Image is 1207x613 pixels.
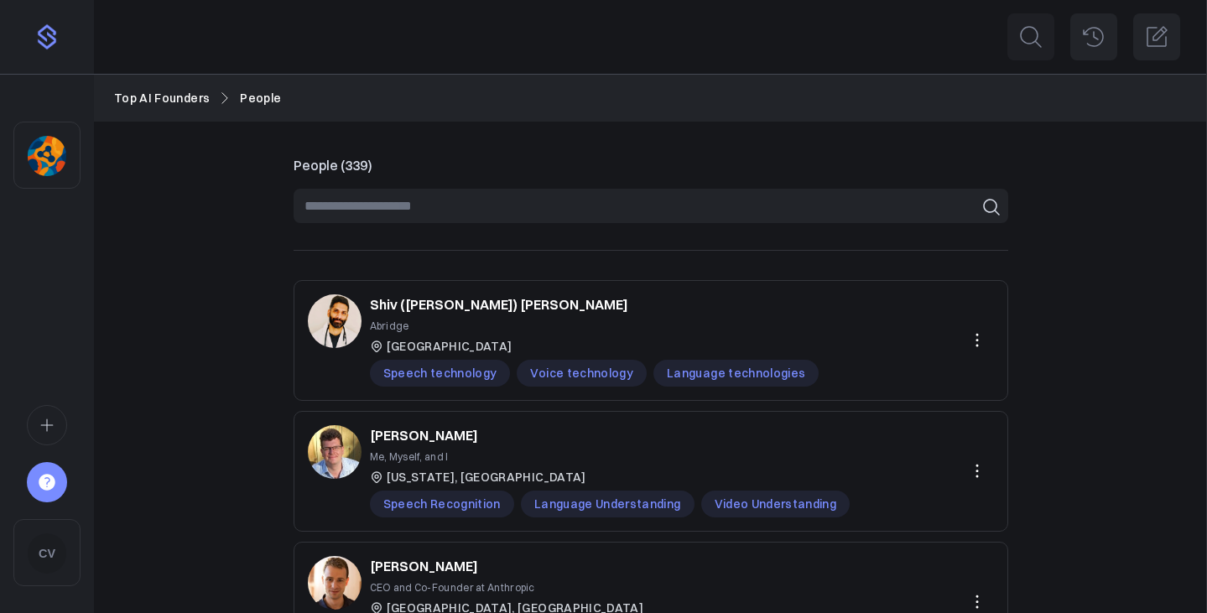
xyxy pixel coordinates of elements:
a: [PERSON_NAME] [370,556,478,576]
nav: Breadcrumb [114,89,1187,107]
a: Shiv ([PERSON_NAME]) [PERSON_NAME] [370,294,628,314]
img: 6a7c8c8f189a031bbade0f6a9d533f7180f8d313.jpg [308,556,362,610]
a: Top AI Founders [114,89,210,107]
p: Me, Myself, and I [370,449,851,465]
span: Language Understanding [521,491,695,517]
img: CV [28,533,66,574]
a: [PERSON_NAME] [370,425,478,445]
p: People (339) [294,155,1008,175]
span: Speech technology [370,360,511,387]
span: [GEOGRAPHIC_DATA] [387,337,512,356]
span: [US_STATE], [GEOGRAPHIC_DATA] [387,468,586,486]
img: purple-logo-18f04229334c5639164ff563510a1dba46e1211543e89c7069427642f6c28bac.png [34,23,60,50]
span: Voice technology [517,360,647,387]
span: Speech Recognition [370,491,514,517]
img: 1ab63f84466a4d822e35065e8d36b20ebc78653d.jpg [308,294,362,348]
img: 4430a8a4599a9969967fa5aa2fd708cbdfd2b966.jpg [308,425,362,479]
img: 6gff4iocxuy891buyeergockefh7 [28,136,66,176]
span: Language technologies [653,360,819,387]
span: Video Understanding [701,491,851,517]
a: People [240,89,281,107]
p: CEO and Co-Founder at Anthropic [370,579,709,595]
p: Abridge [370,318,819,334]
